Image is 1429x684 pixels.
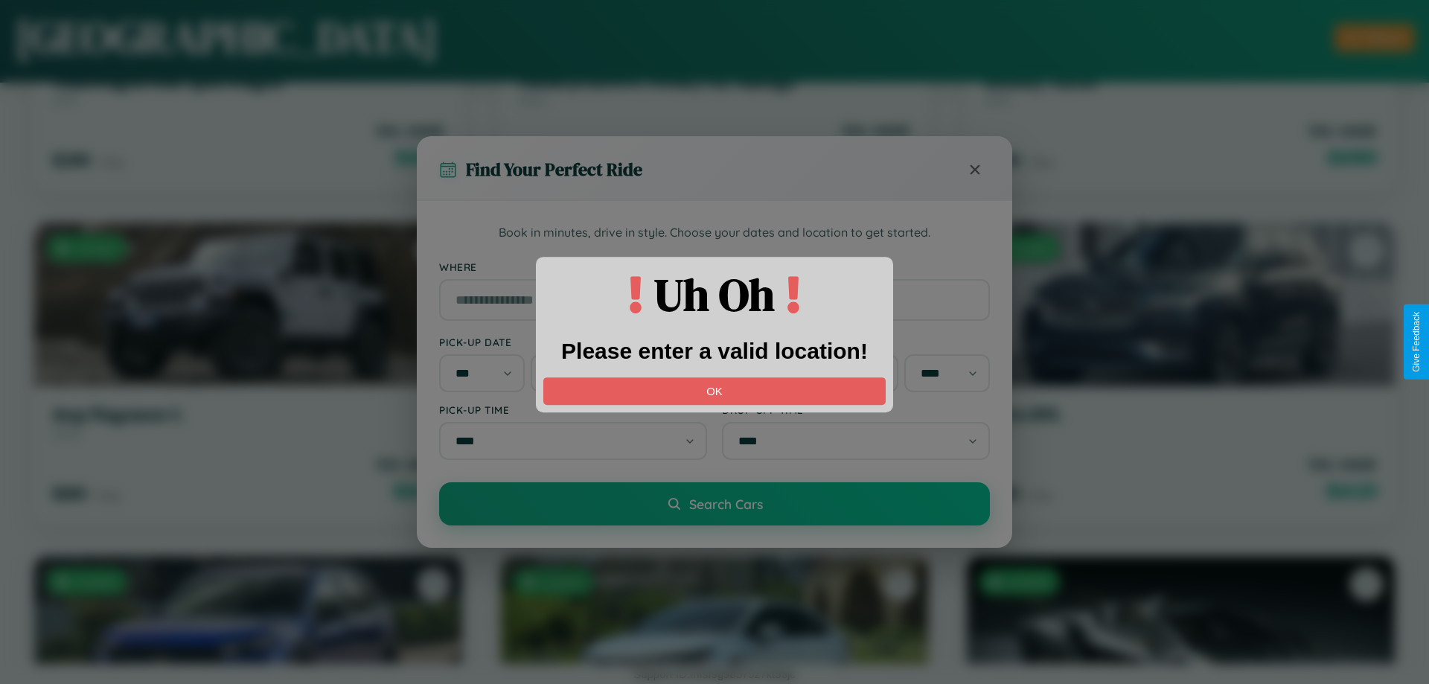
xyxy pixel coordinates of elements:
[689,496,763,512] span: Search Cars
[439,223,990,243] p: Book in minutes, drive in style. Choose your dates and location to get started.
[722,336,990,348] label: Drop-off Date
[722,403,990,416] label: Drop-off Time
[439,261,990,273] label: Where
[466,157,642,182] h3: Find Your Perfect Ride
[439,336,707,348] label: Pick-up Date
[439,403,707,416] label: Pick-up Time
